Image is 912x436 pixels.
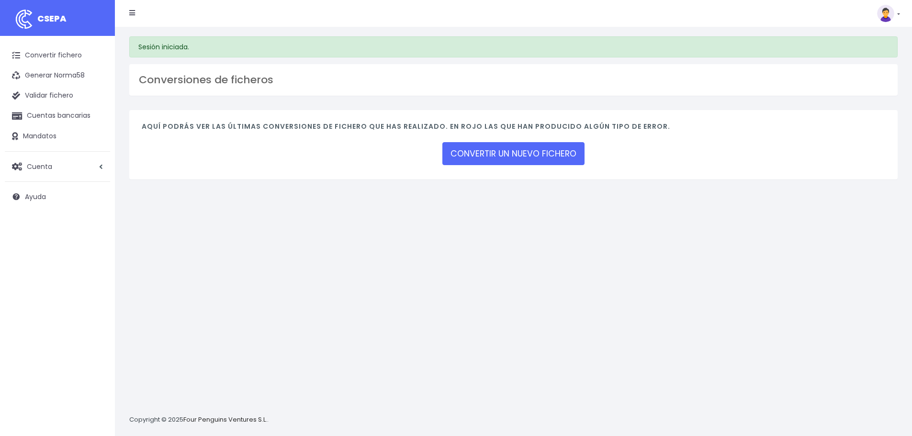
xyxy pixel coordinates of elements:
a: Convertir fichero [5,45,110,66]
img: profile [877,5,894,22]
a: Ayuda [5,187,110,207]
div: Sesión iniciada. [129,36,898,57]
p: Copyright © 2025 . [129,415,269,425]
a: Mandatos [5,126,110,146]
a: Generar Norma58 [5,66,110,86]
span: Ayuda [25,192,46,201]
h4: Aquí podrás ver las últimas conversiones de fichero que has realizado. En rojo las que han produc... [142,123,885,135]
a: Cuenta [5,157,110,177]
a: Four Penguins Ventures S.L. [183,415,267,424]
span: CSEPA [37,12,67,24]
a: CONVERTIR UN NUEVO FICHERO [442,142,585,165]
a: Validar fichero [5,86,110,106]
h3: Conversiones de ficheros [139,74,888,86]
img: logo [12,7,36,31]
span: Cuenta [27,161,52,171]
a: Cuentas bancarias [5,106,110,126]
